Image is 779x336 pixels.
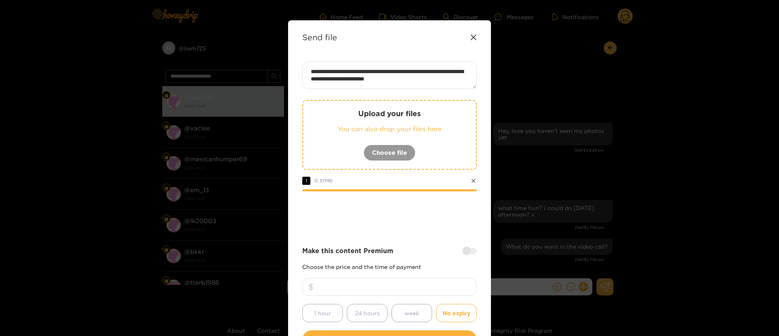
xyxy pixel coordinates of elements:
[392,304,432,322] button: week
[319,109,460,118] p: Upload your files
[302,304,343,322] button: 1 hour
[302,264,477,270] p: Choose the price and the time of payment
[302,246,393,256] strong: Make this content Premium
[436,304,477,322] button: No expiry
[302,33,337,42] strong: Send file
[443,308,470,318] span: No expiry
[319,124,460,134] p: You can also drop your files here
[347,304,387,322] button: 24 hours
[405,308,419,318] span: week
[314,178,333,183] span: 0.37 MB
[302,177,310,185] span: 1
[314,308,331,318] span: 1 hour
[364,145,415,161] button: Choose file
[355,308,380,318] span: 24 hours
